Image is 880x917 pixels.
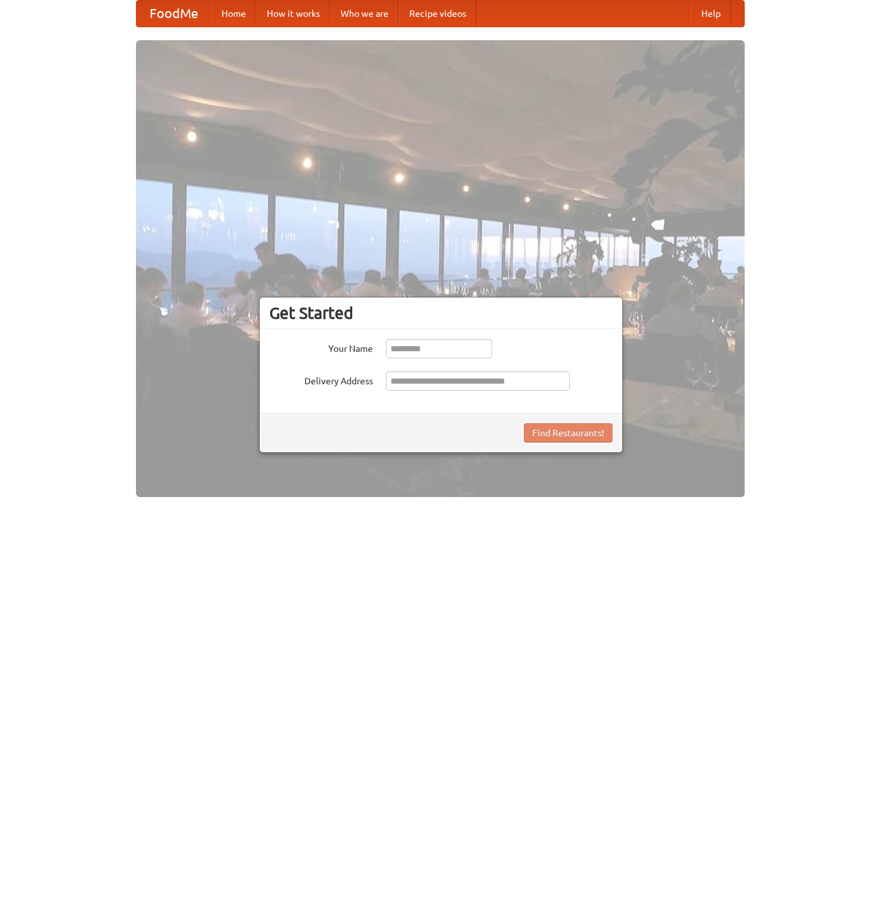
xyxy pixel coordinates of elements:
[269,339,373,355] label: Your Name
[256,1,330,27] a: How it works
[137,1,211,27] a: FoodMe
[399,1,477,27] a: Recipe videos
[524,423,613,443] button: Find Restaurants!
[269,303,613,323] h3: Get Started
[211,1,256,27] a: Home
[691,1,731,27] a: Help
[269,371,373,388] label: Delivery Address
[330,1,399,27] a: Who we are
